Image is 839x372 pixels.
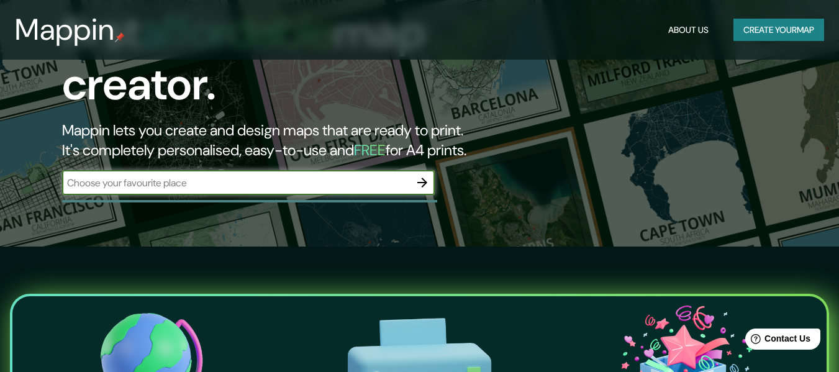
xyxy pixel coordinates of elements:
[15,12,115,47] h3: Mappin
[62,176,410,190] input: Choose your favourite place
[728,324,825,358] iframe: Help widget launcher
[733,19,824,42] button: Create yourmap
[354,140,386,160] h5: FREE
[115,32,125,42] img: mappin-pin
[663,19,714,42] button: About Us
[62,120,482,160] h2: Mappin lets you create and design maps that are ready to print. It's completely personalised, eas...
